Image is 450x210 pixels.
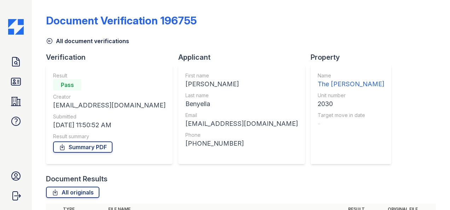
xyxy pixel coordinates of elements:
[53,120,166,130] div: [DATE] 11:50:52 AM
[185,72,298,79] div: First name
[46,37,129,45] a: All document verifications
[8,19,24,35] img: CE_Icon_Blue-c292c112584629df590d857e76928e9f676e5b41ef8f769ba2f05ee15b207248.png
[178,52,311,62] div: Applicant
[185,92,298,99] div: Last name
[318,119,384,129] div: -
[318,99,384,109] div: 2030
[420,182,443,203] iframe: chat widget
[46,174,108,184] div: Document Results
[185,132,298,139] div: Phone
[185,112,298,119] div: Email
[53,100,166,110] div: [EMAIL_ADDRESS][DOMAIN_NAME]
[53,72,166,79] div: Result
[318,79,384,89] div: The [PERSON_NAME]
[318,112,384,119] div: Target move in date
[185,79,298,89] div: [PERSON_NAME]
[318,72,384,79] div: Name
[318,92,384,99] div: Unit number
[311,52,397,62] div: Property
[318,72,384,89] a: Name The [PERSON_NAME]
[46,52,178,62] div: Verification
[46,187,99,198] a: All originals
[185,139,298,148] div: [PHONE_NUMBER]
[46,14,197,27] div: Document Verification 196755
[53,141,112,153] a: Summary PDF
[185,119,298,129] div: [EMAIL_ADDRESS][DOMAIN_NAME]
[53,113,166,120] div: Submitted
[53,93,166,100] div: Creator
[185,99,298,109] div: Benyella
[53,79,81,91] div: Pass
[53,133,166,140] div: Result summary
